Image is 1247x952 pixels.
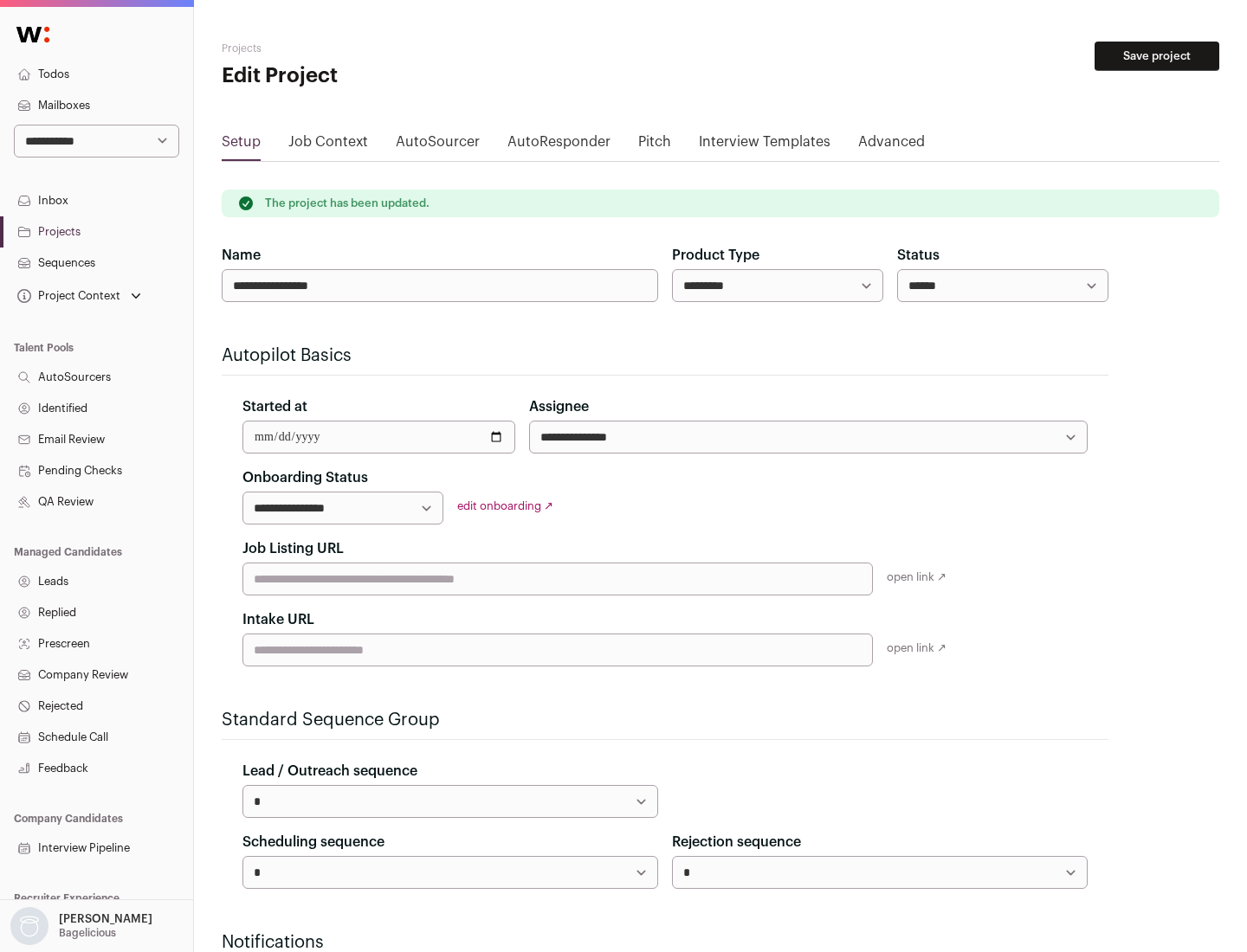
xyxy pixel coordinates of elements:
label: Started at [242,396,307,417]
a: Job Context [288,132,368,159]
label: Name [222,245,261,266]
label: Product Type [672,245,759,266]
button: Open dropdown [7,907,156,945]
a: AutoSourcer [396,132,480,159]
img: Wellfound [7,17,59,52]
label: Scheduling sequence [242,832,384,852]
label: Rejection sequence [672,832,801,852]
label: Intake URL [242,609,314,630]
h2: Autopilot Basics [222,344,1108,368]
button: Open dropdown [14,284,145,308]
img: nopic.png [10,907,48,945]
a: Setup [222,132,261,159]
label: Status [897,245,940,266]
p: [PERSON_NAME] [59,912,152,926]
a: edit onboarding ↗ [457,500,553,511]
a: AutoResponder [507,132,611,159]
button: Save project [1095,42,1219,71]
label: Job Listing URL [242,538,344,559]
p: Bagelicious [59,926,116,940]
h2: Projects [222,42,554,55]
a: Advanced [858,132,925,159]
h1: Edit Project [222,62,554,90]
a: Interview Templates [699,132,830,159]
h2: Standard Sequence Group [222,708,1108,732]
label: Lead / Outreach sequence [242,761,417,782]
label: Onboarding Status [242,467,368,488]
div: Project Context [14,289,120,303]
a: Pitch [638,132,671,159]
label: Assignee [529,396,589,417]
p: The project has been updated. [265,196,430,210]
